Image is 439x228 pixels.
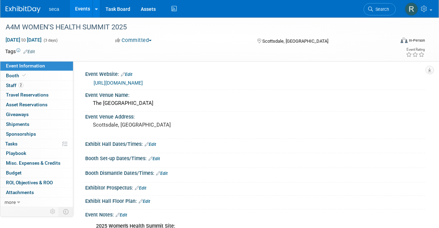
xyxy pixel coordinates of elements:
[139,199,150,204] a: Edit
[6,150,26,156] span: Playbook
[364,3,396,15] a: Search
[0,71,73,80] a: Booth
[6,92,49,98] span: Travel Reservations
[5,199,16,205] span: more
[85,196,425,205] div: Exhibit Hall Floor Plan:
[85,139,425,148] div: Exhibit Hall Dates/Times:
[0,149,73,158] a: Playbook
[6,6,41,13] img: ExhibitDay
[47,207,59,216] td: Personalize Event Tab Strip
[0,178,73,187] a: ROI, Objectives & ROO
[85,69,425,78] div: Event Website:
[43,38,58,43] span: (3 days)
[23,49,35,54] a: Edit
[406,48,425,51] div: Event Rating
[0,100,73,109] a: Asset Reservations
[0,90,73,100] a: Travel Reservations
[85,112,425,120] div: Event Venue Address:
[5,37,42,43] span: [DATE] [DATE]
[401,37,408,43] img: Format-Inperson.png
[0,168,73,178] a: Budget
[6,190,34,195] span: Attachments
[148,156,160,161] a: Edit
[20,37,27,43] span: to
[5,141,17,147] span: Tasks
[0,188,73,197] a: Attachments
[6,170,22,176] span: Budget
[6,102,47,107] span: Asset Reservations
[405,2,418,16] img: Rachel Jordan
[121,72,132,77] a: Edit
[0,198,73,207] a: more
[409,38,425,43] div: In-Person
[6,160,60,166] span: Misc. Expenses & Credits
[364,36,425,47] div: Event Format
[3,21,389,34] div: A4M WOMEN'S HEALTH SUMMIT 2025
[135,186,146,191] a: Edit
[85,90,425,99] div: Event Venue Name:
[6,180,53,185] span: ROI, Objectives & ROO
[22,73,26,77] i: Booth reservation complete
[0,61,73,71] a: Event Information
[85,168,425,177] div: Booth Dismantle Dates/Times:
[85,183,425,192] div: Exhibitor Prospectus:
[145,142,156,147] a: Edit
[90,98,420,109] div: The [GEOGRAPHIC_DATA]
[373,7,389,12] span: Search
[6,131,36,137] span: Sponsorships
[85,153,425,162] div: Booth Set-up Dates/Times:
[6,83,23,88] span: Staff
[59,207,73,216] td: Toggle Event Tabs
[156,171,168,176] a: Edit
[0,129,73,139] a: Sponsorships
[0,110,73,119] a: Giveaways
[49,6,59,12] span: seca
[93,122,219,128] pre: Scottsdale, [GEOGRAPHIC_DATA]
[6,121,29,127] span: Shipments
[6,63,45,69] span: Event Information
[94,80,143,86] a: [URL][DOMAIN_NAME]
[18,83,23,88] span: 2
[85,209,425,219] div: Event Notes:
[262,38,328,44] span: Scottsdale, [GEOGRAPHIC_DATA]
[5,48,35,55] td: Tags
[116,213,127,218] a: Edit
[0,139,73,149] a: Tasks
[113,37,154,44] button: Committed
[0,81,73,90] a: Staff2
[0,158,73,168] a: Misc. Expenses & Credits
[6,73,27,78] span: Booth
[6,112,29,117] span: Giveaways
[0,120,73,129] a: Shipments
